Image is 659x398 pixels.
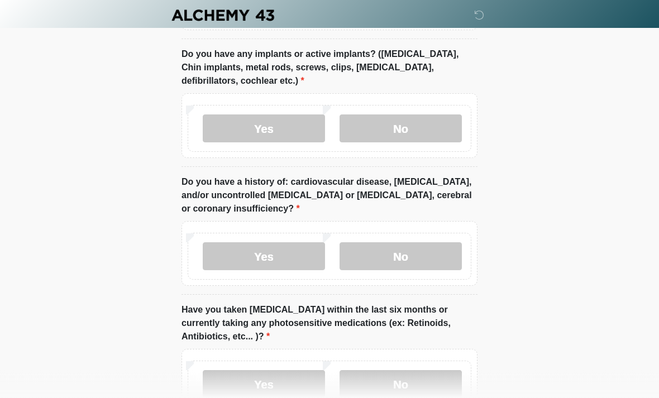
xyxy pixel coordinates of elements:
[182,48,477,88] label: Do you have any implants or active implants? ([MEDICAL_DATA], Chin implants, metal rods, screws, ...
[182,304,477,344] label: Have you taken [MEDICAL_DATA] within the last six months or currently taking any photosensitive m...
[340,243,462,271] label: No
[182,176,477,216] label: Do you have a history of: cardiovascular disease, [MEDICAL_DATA], and/or uncontrolled [MEDICAL_DA...
[203,243,325,271] label: Yes
[340,115,462,143] label: No
[170,8,275,22] img: Alchemy 43 Logo
[203,115,325,143] label: Yes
